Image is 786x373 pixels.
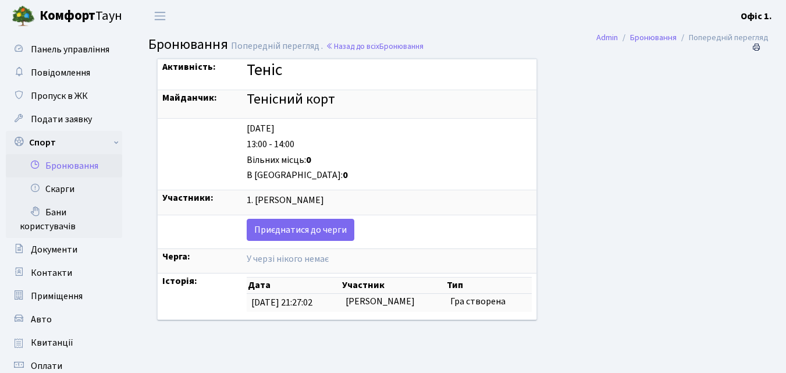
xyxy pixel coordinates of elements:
span: Таун [40,6,122,26]
a: Приміщення [6,285,122,308]
span: Документи [31,243,77,256]
span: Бронювання [148,34,228,55]
b: Комфорт [40,6,95,25]
div: В [GEOGRAPHIC_DATA]: [247,169,531,182]
strong: Історія: [162,275,197,287]
td: [DATE] 21:27:02 [247,294,340,312]
strong: Майданчик: [162,91,217,104]
div: [DATE] [247,122,531,136]
span: Квитанції [31,336,73,349]
span: Панель управління [31,43,109,56]
a: Admin [596,31,618,44]
span: У черзі нікого немає [247,253,329,265]
span: Гра створена [450,295,506,308]
span: Подати заявку [31,113,92,126]
a: Панель управління [6,38,122,61]
b: 0 [306,154,311,166]
a: Бронювання [630,31,677,44]
strong: Участники: [162,191,214,204]
span: Приміщення [31,290,83,303]
a: Назад до всіхБронювання [326,41,424,52]
span: Повідомлення [31,66,90,79]
a: Бронювання [6,154,122,177]
span: Попередній перегляд . [231,40,323,52]
h3: Теніс [247,61,531,80]
a: Квитанції [6,331,122,354]
img: logo.png [12,5,35,28]
td: [PERSON_NAME] [341,294,446,312]
a: Пропуск в ЖК [6,84,122,108]
div: 1. [PERSON_NAME] [247,194,531,207]
span: Бронювання [379,41,424,52]
th: Участник [341,278,446,294]
div: Вільних місць: [247,154,531,167]
a: Повідомлення [6,61,122,84]
th: Дата [247,278,340,294]
strong: Черга: [162,250,190,263]
a: Приєднатися до черги [247,219,354,241]
a: Подати заявку [6,108,122,131]
span: Контакти [31,267,72,279]
a: Офіс 1. [741,9,772,23]
th: Тип [446,278,532,294]
button: Переключити навігацію [145,6,175,26]
nav: breadcrumb [579,26,786,50]
b: 0 [343,169,348,182]
a: Авто [6,308,122,331]
strong: Активність: [162,61,216,73]
span: Авто [31,313,52,326]
li: Попередній перегляд [677,31,769,44]
a: Скарги [6,177,122,201]
b: Офіс 1. [741,10,772,23]
a: Спорт [6,131,122,154]
a: Бани користувачів [6,201,122,238]
a: Документи [6,238,122,261]
a: Контакти [6,261,122,285]
h4: Тенісний корт [247,91,531,108]
span: Оплати [31,360,62,372]
span: Пропуск в ЖК [31,90,88,102]
div: 13:00 - 14:00 [247,138,531,151]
